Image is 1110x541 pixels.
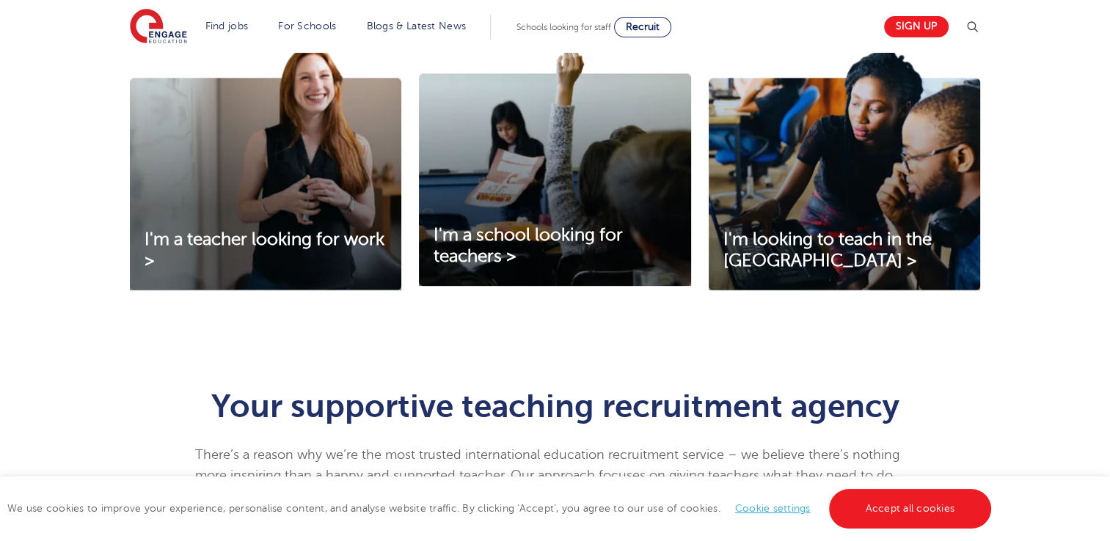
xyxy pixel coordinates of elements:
a: Blogs & Latest News [367,21,467,32]
a: Cookie settings [735,503,811,514]
a: Sign up [884,16,949,37]
span: I'm a teacher looking for work > [145,229,384,270]
img: I'm a school looking for teachers [419,45,690,286]
span: Schools looking for staff [516,22,611,32]
a: Recruit [614,17,671,37]
a: Accept all cookies [829,489,992,529]
span: I'm a school looking for teachers > [434,225,623,266]
a: I'm looking to teach in the [GEOGRAPHIC_DATA] > [709,229,980,272]
span: I'm looking to teach in the [GEOGRAPHIC_DATA] > [723,229,932,270]
a: Find jobs [205,21,249,32]
span: There’s a reason why we’re the most trusted international education recruitment service – we beli... [195,447,903,523]
img: Engage Education [130,9,187,45]
span: We use cookies to improve your experience, personalise content, and analyse website traffic. By c... [7,503,995,514]
img: I'm looking to teach in the UK [709,45,980,290]
span: Recruit [626,21,660,32]
a: I'm a school looking for teachers > [419,225,690,268]
h1: Your supportive teaching recruitment agency [195,390,915,422]
a: For Schools [278,21,336,32]
a: I'm a teacher looking for work > [130,229,401,272]
img: I'm a teacher looking for work [130,45,401,290]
